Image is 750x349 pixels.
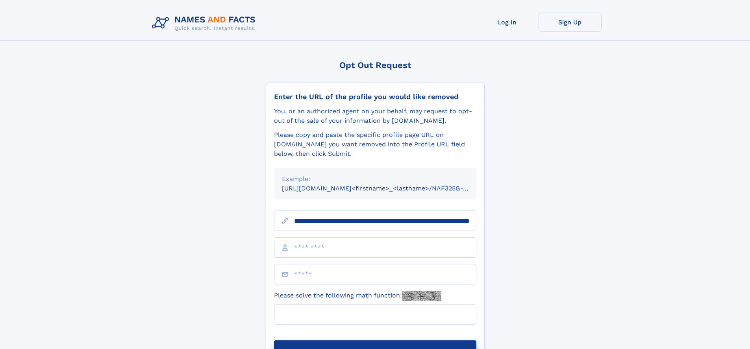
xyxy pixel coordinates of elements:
[274,130,476,159] div: Please copy and paste the specific profile page URL on [DOMAIN_NAME] you want removed into the Pr...
[274,291,441,301] label: Please solve the following math function:
[282,174,469,184] div: Example:
[149,13,262,34] img: Logo Names and Facts
[274,92,476,101] div: Enter the URL of the profile you would like removed
[539,13,602,32] a: Sign Up
[274,107,476,126] div: You, or an authorized agent on your behalf, may request to opt-out of the sale of your informatio...
[282,185,491,192] small: [URL][DOMAIN_NAME]<firstname>_<lastname>/NAF325G-xxxxxxxx
[476,13,539,32] a: Log In
[266,60,485,70] div: Opt Out Request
